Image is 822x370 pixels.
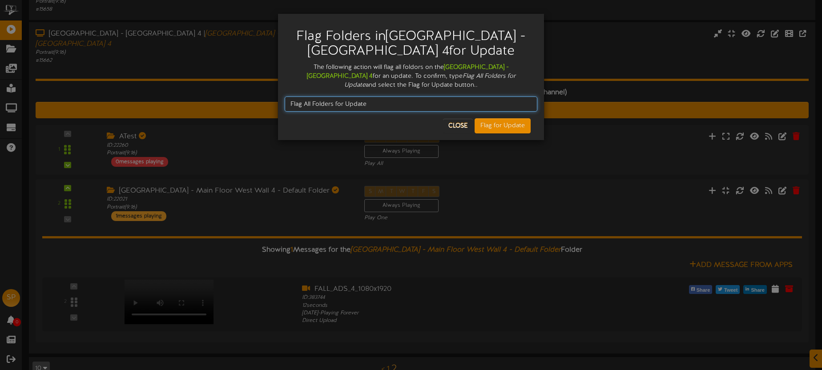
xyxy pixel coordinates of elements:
[285,63,537,90] div: The following action will flag all foldors on the for an update. To confirm, type and select the ...
[291,29,531,59] h2: Flag Folders in [GEOGRAPHIC_DATA] - [GEOGRAPHIC_DATA] 4 for Update
[285,97,537,112] input: Flag All Folders for Update
[443,119,473,133] button: Close
[475,118,531,133] button: Flag for Update
[344,73,516,88] i: Flag All Folders for Update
